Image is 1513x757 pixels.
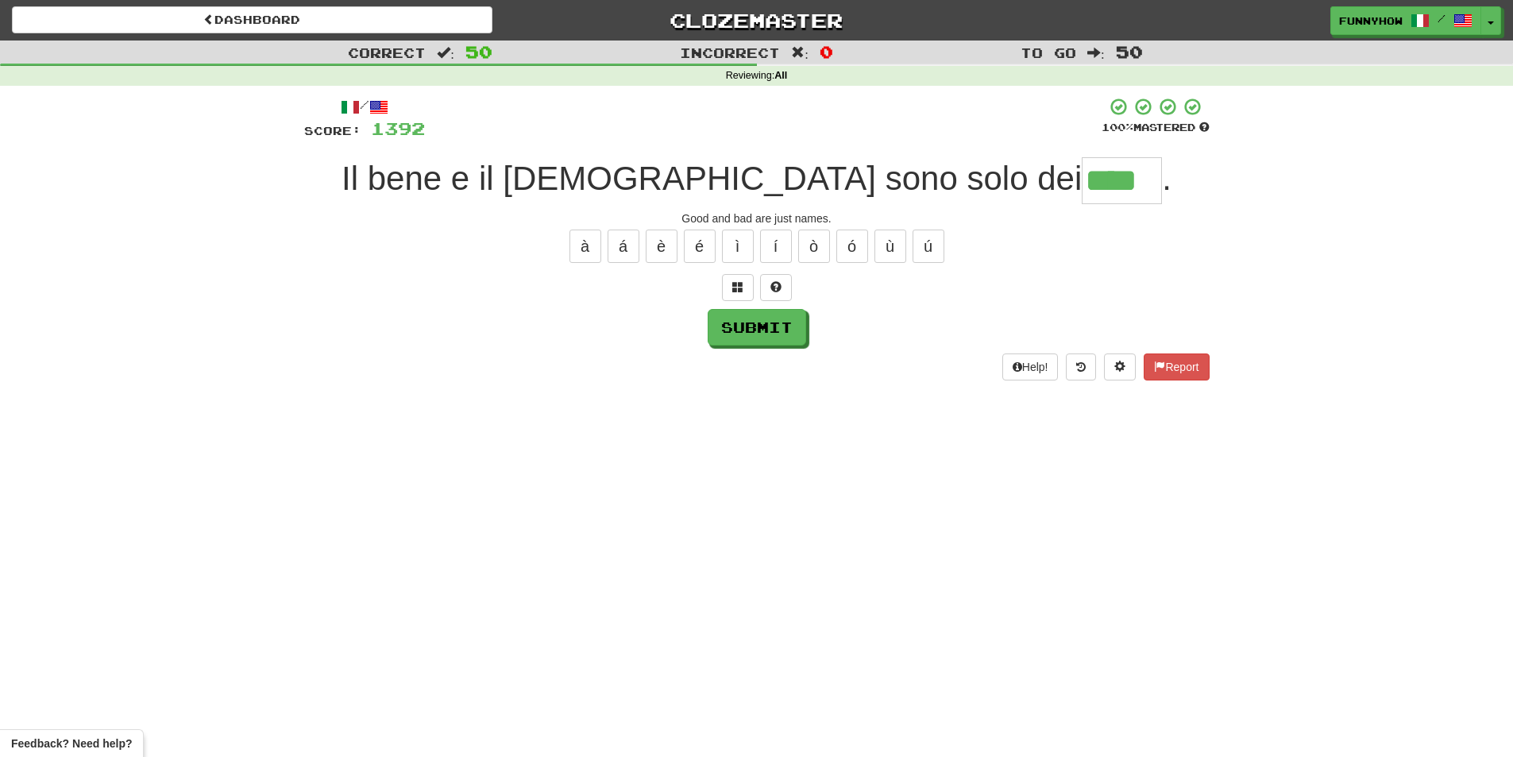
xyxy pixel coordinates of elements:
[304,210,1210,226] div: Good and bad are just names.
[437,46,454,60] span: :
[722,274,754,301] button: Switch sentence to multiple choice alt+p
[1066,353,1096,380] button: Round history (alt+y)
[1438,13,1445,24] span: /
[1002,353,1059,380] button: Help!
[820,42,833,61] span: 0
[608,230,639,263] button: á
[1339,14,1403,28] span: Funnyhow
[465,42,492,61] span: 50
[12,6,492,33] a: Dashboard
[798,230,830,263] button: ò
[371,118,425,138] span: 1392
[1330,6,1481,35] a: Funnyhow /
[836,230,868,263] button: ó
[304,124,361,137] span: Score:
[1144,353,1209,380] button: Report
[684,230,716,263] button: é
[342,160,1082,197] span: Il bene e il [DEMOGRAPHIC_DATA] sono solo dei
[1116,42,1143,61] span: 50
[680,44,780,60] span: Incorrect
[1162,160,1171,197] span: .
[708,309,806,346] button: Submit
[722,230,754,263] button: ì
[1102,121,1210,135] div: Mastered
[516,6,997,34] a: Clozemaster
[304,97,425,117] div: /
[1087,46,1105,60] span: :
[348,44,426,60] span: Correct
[1102,121,1133,133] span: 100 %
[874,230,906,263] button: ù
[760,230,792,263] button: í
[774,70,787,81] strong: All
[646,230,677,263] button: è
[913,230,944,263] button: ú
[569,230,601,263] button: à
[760,274,792,301] button: Single letter hint - you only get 1 per sentence and score half the points! alt+h
[1021,44,1076,60] span: To go
[791,46,809,60] span: :
[11,736,132,751] span: Open feedback widget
